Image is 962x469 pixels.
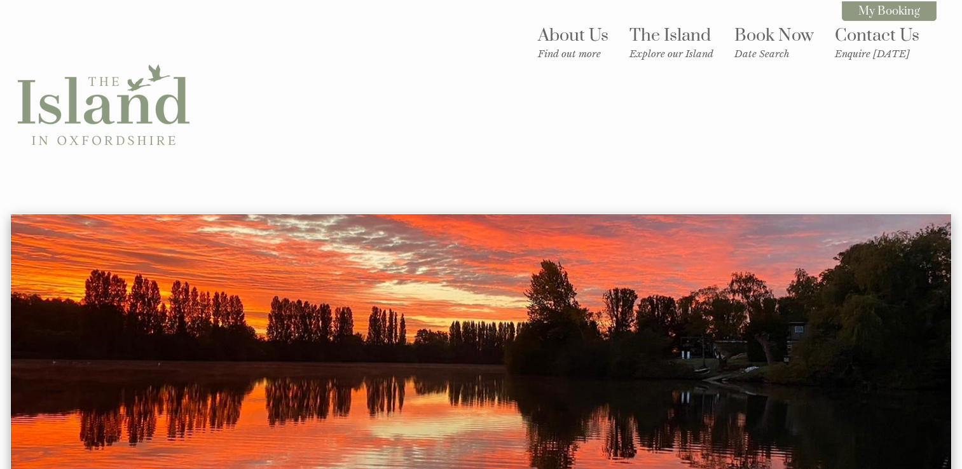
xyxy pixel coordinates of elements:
a: The IslandExplore our Island [629,25,713,60]
small: Find out more [538,48,608,60]
small: Enquire [DATE] [835,48,919,60]
small: Explore our Island [629,48,713,60]
a: Book NowDate Search [734,25,814,60]
a: My Booking [842,1,937,21]
small: Date Search [734,48,814,60]
a: About UsFind out more [538,25,608,60]
img: The Island in Oxfordshire [18,20,189,191]
a: Contact UsEnquire [DATE] [835,25,919,60]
